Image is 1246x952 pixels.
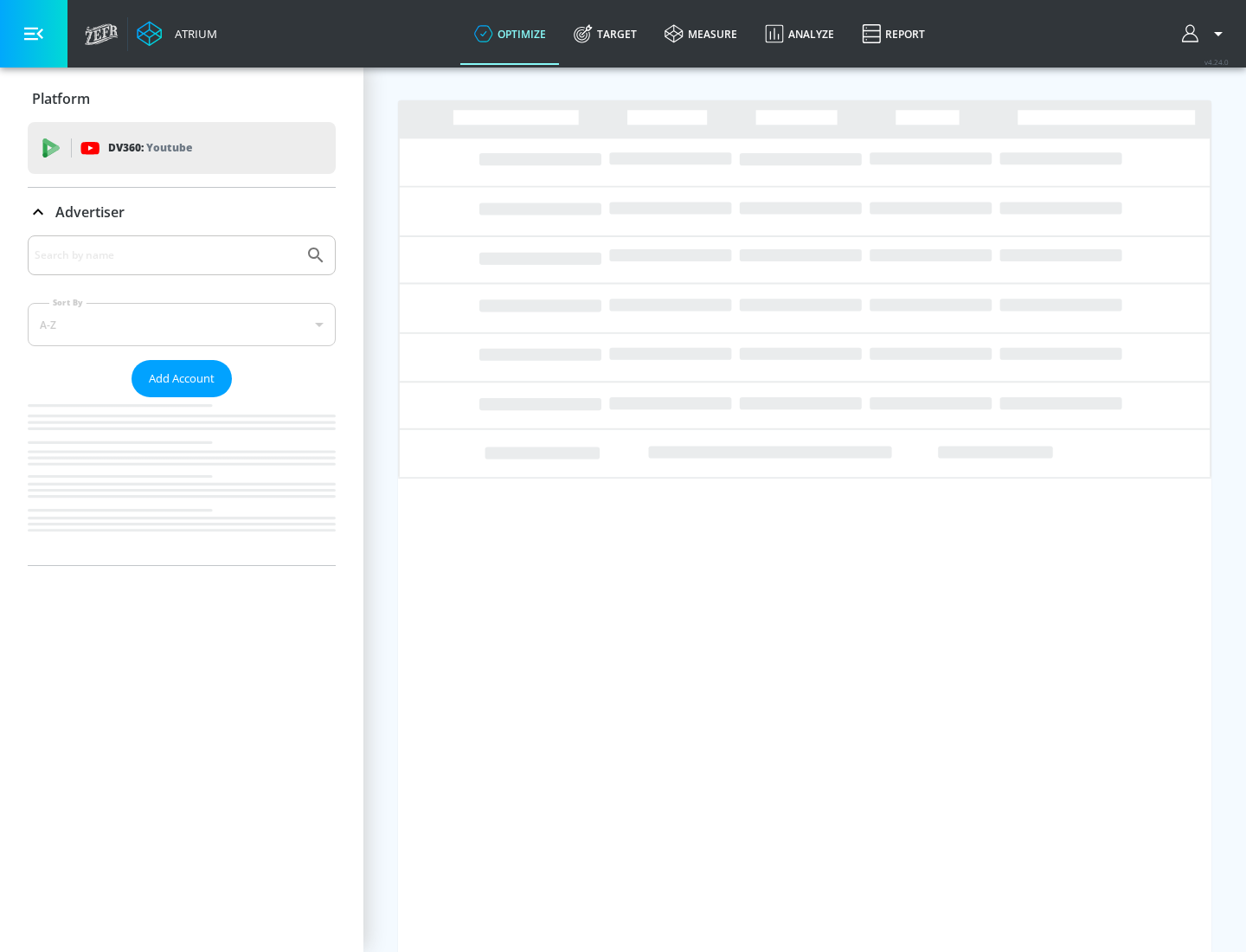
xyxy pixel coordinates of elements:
a: measure [651,3,751,65]
div: Advertiser [28,188,336,236]
div: Platform [28,74,336,123]
p: Platform [32,89,90,108]
div: Atrium [168,26,217,42]
a: Target [560,3,651,65]
span: Add Account [149,369,215,389]
a: Analyze [751,3,848,65]
span: v 4.24.0 [1204,57,1229,67]
p: Youtube [146,138,192,157]
button: Add Account [132,360,232,397]
nav: list of Advertiser [28,397,336,565]
div: DV360: Youtube [28,122,336,174]
div: Advertiser [28,235,336,565]
label: Sort By [49,297,87,308]
p: DV360: [108,138,192,158]
a: Report [848,3,939,65]
input: Search by name [35,244,297,267]
div: A-Z [28,303,336,346]
a: Atrium [137,21,217,47]
a: optimize [460,3,560,65]
p: Advertiser [55,203,125,222]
